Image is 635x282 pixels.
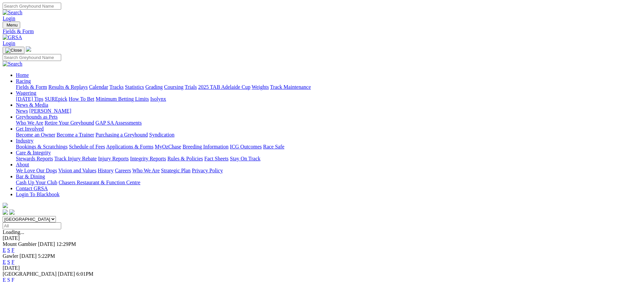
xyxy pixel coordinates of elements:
a: Coursing [164,84,184,90]
span: 6:01PM [76,271,94,277]
img: Search [3,61,22,67]
a: Careers [115,168,131,173]
a: Grading [146,84,163,90]
span: 5:22PM [38,253,55,259]
a: Trials [185,84,197,90]
a: Minimum Betting Limits [96,96,149,102]
a: 2025 TAB Adelaide Cup [198,84,250,90]
div: Greyhounds as Pets [16,120,632,126]
div: News & Media [16,108,632,114]
a: We Love Our Dogs [16,168,57,173]
a: Fields & Form [16,84,47,90]
div: Get Involved [16,132,632,138]
button: Toggle navigation [3,47,24,54]
a: ICG Outcomes [230,144,262,149]
a: Get Involved [16,126,44,132]
a: Calendar [89,84,108,90]
a: Who We Are [132,168,160,173]
a: E [3,247,6,253]
a: Care & Integrity [16,150,51,155]
a: Bookings & Scratchings [16,144,67,149]
span: Mount Gambier [3,241,37,247]
div: Racing [16,84,632,90]
img: Close [5,48,22,53]
a: Breeding Information [183,144,229,149]
a: Become an Owner [16,132,55,138]
a: Vision and Values [58,168,96,173]
a: S [7,247,10,253]
div: [DATE] [3,235,632,241]
a: Bar & Dining [16,174,45,179]
span: [DATE] [58,271,75,277]
a: About [16,162,29,167]
a: E [3,259,6,265]
a: Wagering [16,90,36,96]
div: Wagering [16,96,632,102]
a: Syndication [149,132,174,138]
span: 12:29PM [56,241,76,247]
a: Industry [16,138,33,143]
span: Loading... [3,229,24,235]
a: Login [3,40,15,46]
a: [PERSON_NAME] [29,108,71,114]
a: Track Maintenance [270,84,311,90]
a: Statistics [125,84,144,90]
a: Chasers Restaurant & Function Centre [59,180,140,185]
a: Fields & Form [3,28,632,34]
a: Login [3,16,15,21]
button: Toggle navigation [3,22,20,28]
a: News [16,108,28,114]
a: MyOzChase [155,144,181,149]
a: [DATE] Tips [16,96,43,102]
input: Select date [3,222,61,229]
a: Stewards Reports [16,156,53,161]
a: Fact Sheets [204,156,229,161]
a: Weights [252,84,269,90]
a: News & Media [16,102,48,108]
input: Search [3,3,61,10]
a: Integrity Reports [130,156,166,161]
div: Care & Integrity [16,156,632,162]
img: logo-grsa-white.png [3,203,8,208]
span: [DATE] [38,241,55,247]
a: Stay On Track [230,156,260,161]
span: [GEOGRAPHIC_DATA] [3,271,57,277]
a: Who We Are [16,120,43,126]
a: Purchasing a Greyhound [96,132,148,138]
span: Gawler [3,253,18,259]
img: Search [3,10,22,16]
a: Rules & Policies [167,156,203,161]
a: Greyhounds as Pets [16,114,58,120]
div: Industry [16,144,632,150]
a: History [98,168,113,173]
a: How To Bet [69,96,95,102]
a: Become a Trainer [57,132,94,138]
a: Applications & Forms [106,144,153,149]
a: Retire Your Greyhound [45,120,94,126]
a: S [7,259,10,265]
div: About [16,168,632,174]
a: Cash Up Your Club [16,180,57,185]
a: GAP SA Assessments [96,120,142,126]
a: Racing [16,78,31,84]
a: Login To Blackbook [16,192,60,197]
img: twitter.svg [9,209,15,215]
img: logo-grsa-white.png [26,46,31,52]
img: facebook.svg [3,209,8,215]
a: Tracks [109,84,124,90]
a: Home [16,72,29,78]
a: Race Safe [263,144,284,149]
a: Track Injury Rebate [54,156,97,161]
a: F [12,247,15,253]
div: Bar & Dining [16,180,632,186]
a: F [12,259,15,265]
a: Privacy Policy [192,168,223,173]
a: Strategic Plan [161,168,190,173]
a: Injury Reports [98,156,129,161]
a: Isolynx [150,96,166,102]
input: Search [3,54,61,61]
img: GRSA [3,34,22,40]
span: Menu [7,23,18,28]
a: Results & Replays [48,84,88,90]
